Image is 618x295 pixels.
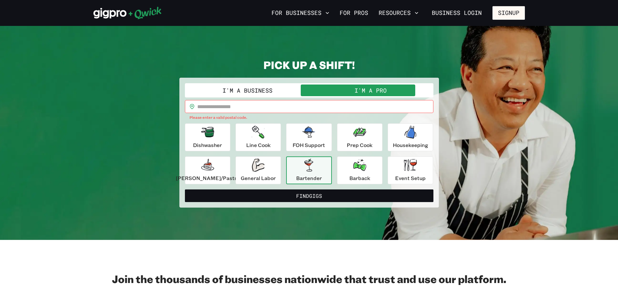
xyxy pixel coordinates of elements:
p: Please enter a valid postal code. [189,114,429,121]
h2: Join the thousands of businesses nationwide that trust and use our platform. [93,272,525,285]
h2: PICK UP A SHIFT! [179,58,439,71]
p: Barback [349,174,370,182]
button: Prep Cook [337,123,382,151]
p: [PERSON_NAME]/Pastry [176,174,239,182]
p: Line Cook [246,141,271,149]
p: General Labor [241,174,276,182]
p: Housekeeping [393,141,428,149]
a: Business Login [426,6,487,20]
button: I'm a Business [186,85,309,96]
button: For Businesses [269,7,332,18]
p: Bartender [296,174,322,182]
button: FindGigs [185,189,433,202]
button: Bartender [286,156,332,184]
button: Dishwasher [185,123,230,151]
button: Housekeeping [388,123,433,151]
p: Event Setup [395,174,426,182]
p: Prep Cook [347,141,372,149]
button: Signup [492,6,525,20]
button: Event Setup [388,156,433,184]
button: Barback [337,156,382,184]
a: For Pros [337,7,371,18]
button: General Labor [236,156,281,184]
button: FOH Support [286,123,332,151]
button: Resources [376,7,421,18]
button: I'm a Pro [309,85,432,96]
p: FOH Support [293,141,325,149]
p: Dishwasher [193,141,222,149]
button: [PERSON_NAME]/Pastry [185,156,230,184]
button: Line Cook [236,123,281,151]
